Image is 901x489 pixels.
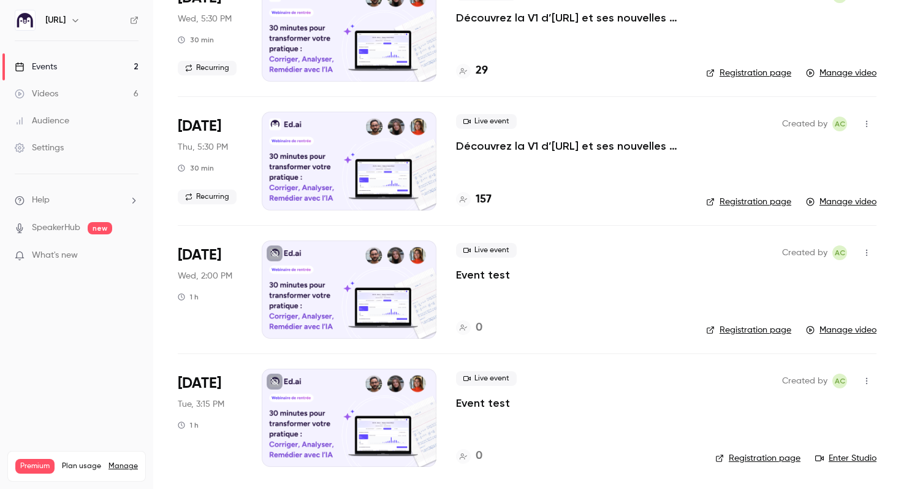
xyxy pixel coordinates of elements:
a: Registration page [706,324,791,336]
span: Plan usage [62,461,101,471]
span: [DATE] [178,117,221,136]
div: 30 min [178,35,214,45]
span: Created by [782,117,827,131]
span: Created by [782,245,827,260]
h4: 157 [476,191,492,208]
span: Recurring [178,190,237,204]
span: AC [835,117,845,131]
span: Premium [15,459,55,474]
span: AC [835,374,845,388]
a: Event test [456,396,510,410]
span: Live event [456,243,517,258]
div: Videos [15,88,58,100]
span: Tue, 3:15 PM [178,398,224,410]
span: [DATE] [178,374,221,393]
div: Sep 11 Thu, 5:30 PM (Europe/Paris) [178,112,242,210]
a: SpeakerHub [32,221,80,234]
a: Enter Studio [815,452,876,464]
div: 1 h [178,292,199,302]
span: Recurring [178,61,237,75]
span: new [88,222,112,234]
h4: 0 [476,320,482,336]
li: help-dropdown-opener [15,194,139,207]
span: Created by [782,374,827,388]
a: Registration page [715,452,800,464]
div: 30 min [178,163,214,173]
span: [DATE] [178,245,221,265]
span: What's new [32,249,78,262]
a: Event test [456,268,510,282]
span: Thu, 5:30 PM [178,141,228,153]
a: Manage video [806,196,876,208]
div: Settings [15,142,64,154]
a: 157 [456,191,492,208]
span: Alison Chopard [832,374,847,388]
div: 1 h [178,420,199,430]
span: Live event [456,114,517,129]
span: Wed, 5:30 PM [178,13,232,25]
img: Ed.ai [15,10,35,30]
h4: 29 [476,63,488,79]
div: Audience [15,115,69,127]
a: Découvrez la V1 d’[URL] et ses nouvelles fonctionnalités ! [456,139,686,153]
a: Registration page [706,67,791,79]
h4: 0 [476,448,482,464]
span: Wed, 2:00 PM [178,270,232,282]
span: Alison Chopard [832,245,847,260]
h6: [URL] [45,14,66,26]
span: Live event [456,371,517,386]
a: 29 [456,63,488,79]
a: Registration page [706,196,791,208]
a: Manage video [806,324,876,336]
a: Manage [108,461,138,471]
a: 0 [456,448,482,464]
div: Sep 9 Tue, 3:15 PM (Europe/Paris) [178,369,242,467]
span: Help [32,194,50,207]
a: 0 [456,320,482,336]
div: Events [15,61,57,73]
a: Manage video [806,67,876,79]
span: AC [835,245,845,260]
div: Sep 10 Wed, 2:00 PM (Europe/Paris) [178,241,242,339]
span: Alison Chopard [832,117,847,131]
a: Découvrez la V1 d’[URL] et ses nouvelles fonctionnalités ! [456,10,686,25]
